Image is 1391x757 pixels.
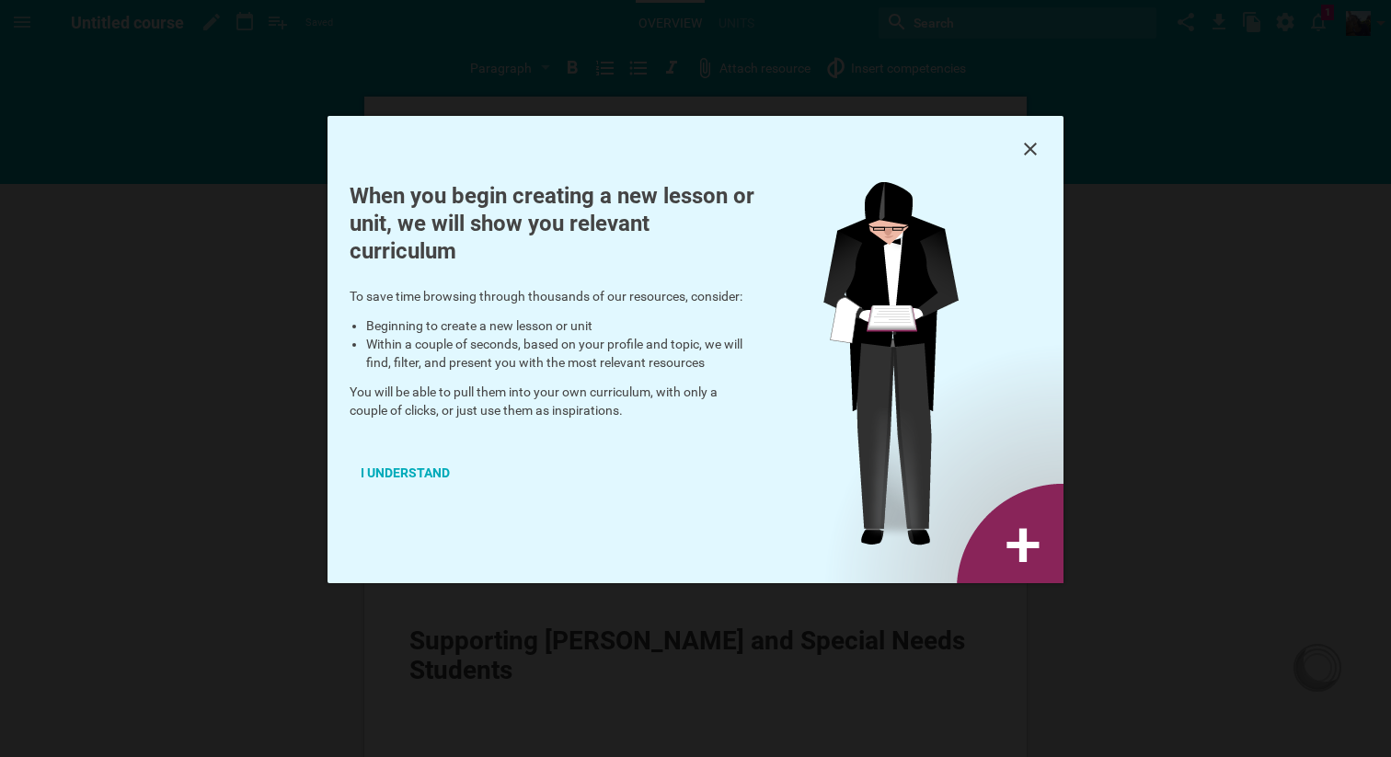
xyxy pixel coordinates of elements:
div: To save time browsing through thousands of our resources, consider: You will be able to pull them... [328,182,776,526]
li: Beginning to create a new lesson or unit [366,316,754,335]
li: Within a couple of seconds, based on your profile and topic, we will find, filter, and present yo... [366,335,754,372]
img: we-find-you-stuff.png [823,182,1063,583]
h1: When you begin creating a new lesson or unit, we will show you relevant curriculum [350,182,754,265]
div: I understand [350,453,461,493]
